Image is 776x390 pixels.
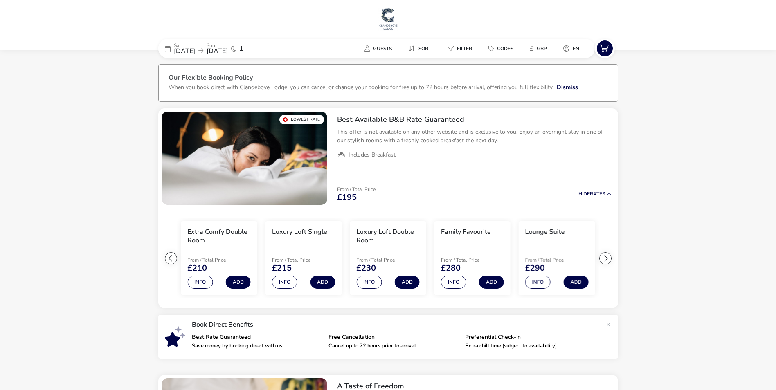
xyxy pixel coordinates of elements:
[174,43,195,48] p: Sat
[272,264,292,272] span: £215
[187,228,250,245] h3: Extra Comfy Double Room
[465,343,595,349] p: Extra chill time (subject to availability)
[482,43,523,54] naf-pibe-menu-bar-item: Codes
[441,276,466,289] button: Info
[337,193,357,202] span: £195
[337,115,612,124] h2: Best Available B&B Rate Guaranteed
[482,43,520,54] button: Codes
[441,43,482,54] naf-pibe-menu-bar-item: Filter
[349,151,396,159] span: Includes Breakfast
[192,343,322,349] p: Save money by booking direct with us
[578,191,612,197] button: HideRates
[169,74,608,83] h3: Our Flexible Booking Policy
[331,108,618,166] div: Best Available B&B Rate GuaranteedThis offer is not available on any other website and is exclusi...
[356,264,376,272] span: £230
[373,45,392,52] span: Guests
[530,45,533,53] i: £
[261,218,346,299] swiper-slide: 3 / 8
[441,228,491,236] h3: Family Favourite
[328,343,459,349] p: Cancel up to 72 hours prior to arrival
[441,264,461,272] span: £280
[402,43,441,54] naf-pibe-menu-bar-item: Sort
[337,128,612,145] p: This offer is not available on any other website and is exclusive to you! Enjoy an overnight stay...
[479,276,504,289] button: Add
[418,45,431,52] span: Sort
[525,264,545,272] span: £290
[174,47,195,56] span: [DATE]
[573,45,579,52] span: en
[557,43,589,54] naf-pibe-menu-bar-item: en
[537,45,547,52] span: GBP
[337,187,376,192] p: From / Total Price
[187,264,207,272] span: £210
[356,258,414,262] p: From / Total Price
[465,334,595,340] p: Preferential Check-in
[187,258,245,262] p: From / Total Price
[457,45,472,52] span: Filter
[525,276,551,289] button: Info
[310,276,335,289] button: Add
[239,45,243,52] span: 1
[192,321,602,328] p: Book Direct Benefits
[599,218,683,299] swiper-slide: 7 / 8
[356,228,419,245] h3: Luxury Loft Double Room
[272,228,327,236] h3: Luxury Loft Single
[207,43,228,48] p: Sun
[226,276,251,289] button: Add
[158,39,281,58] div: Sat[DATE]Sun[DATE]1
[177,218,261,299] swiper-slide: 2 / 8
[523,43,553,54] button: £GBP
[207,47,228,56] span: [DATE]
[563,276,588,289] button: Add
[169,83,553,91] p: When you book direct with Clandeboye Lodge, you can cancel or change your booking for free up to ...
[515,218,599,299] swiper-slide: 6 / 8
[162,112,327,205] swiper-slide: 1 / 1
[395,276,420,289] button: Add
[430,218,515,299] swiper-slide: 5 / 8
[523,43,557,54] naf-pibe-menu-bar-item: £GBP
[525,228,565,236] h3: Lounge Suite
[272,276,297,289] button: Info
[525,258,583,262] p: From / Total Price
[346,218,430,299] swiper-slide: 4 / 8
[358,43,398,54] button: Guests
[578,191,590,197] span: Hide
[497,45,513,52] span: Codes
[272,258,330,262] p: From / Total Price
[358,43,402,54] naf-pibe-menu-bar-item: Guests
[187,276,213,289] button: Info
[441,43,479,54] button: Filter
[279,115,324,124] div: Lowest Rate
[356,276,382,289] button: Info
[441,258,499,262] p: From / Total Price
[378,7,398,31] img: Main Website
[557,83,578,92] button: Dismiss
[557,43,586,54] button: en
[192,334,322,340] p: Best Rate Guaranteed
[402,43,438,54] button: Sort
[328,334,459,340] p: Free Cancellation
